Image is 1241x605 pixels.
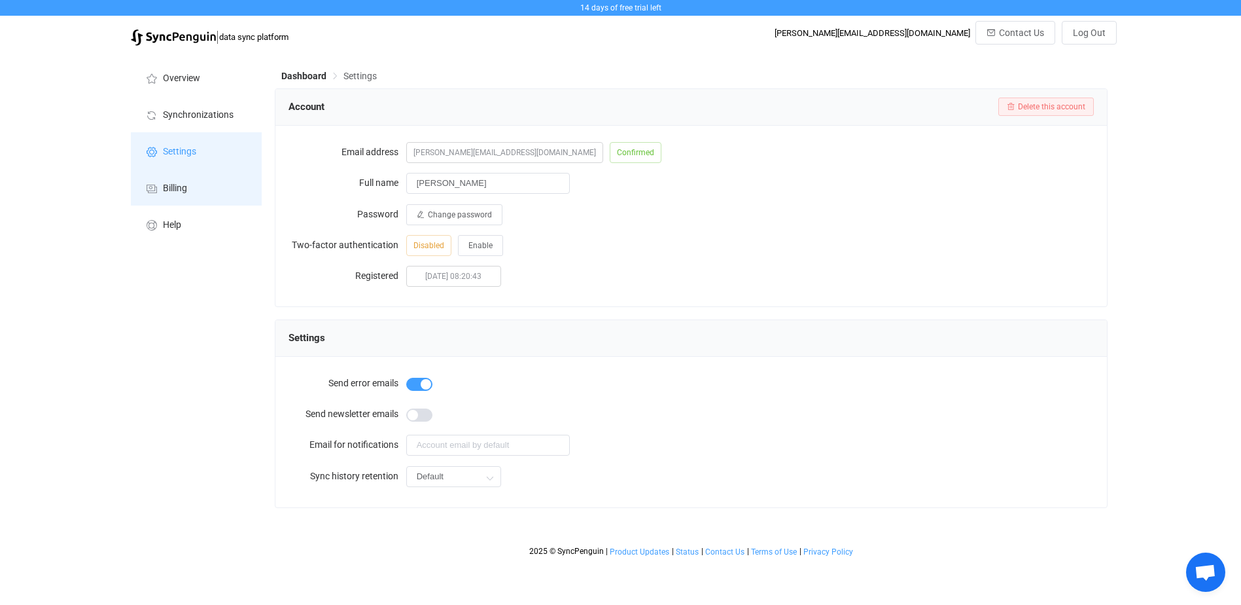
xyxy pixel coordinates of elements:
[288,263,406,289] label: Registered
[406,266,501,287] span: [DATE] 08:20:43
[288,139,406,165] label: Email address
[428,210,492,219] span: Change password
[219,32,288,42] span: data sync platform
[281,71,326,81] span: Dashboard
[288,328,325,348] span: Settings
[750,547,797,557] a: Terms of Use
[606,547,608,556] span: |
[288,463,406,489] label: Sync history retention
[131,59,262,96] a: Overview
[803,547,854,557] a: Privacy Policy
[1186,553,1225,592] a: Open chat
[672,547,674,556] span: |
[610,142,661,163] span: Confirmed
[998,98,1094,116] button: Delete this account
[675,547,699,557] a: Status
[131,132,262,169] a: Settings
[529,547,604,556] span: 2025 © SyncPenguin
[131,169,262,206] a: Billing
[288,370,406,396] label: Send error emails
[216,27,219,46] span: |
[406,204,502,225] button: Change password
[676,547,699,557] span: Status
[288,401,406,427] label: Send newsletter emails
[163,147,196,157] span: Settings
[163,110,234,120] span: Synchronizations
[131,206,262,242] a: Help
[458,235,503,256] button: Enable
[163,73,200,84] span: Overview
[999,27,1044,38] span: Contact Us
[406,235,451,256] span: Disabled
[580,3,661,12] span: 14 days of free trial left
[163,220,181,230] span: Help
[288,170,406,196] label: Full name
[975,21,1055,45] button: Contact Us
[406,142,603,163] span: [PERSON_NAME][EMAIL_ADDRESS][DOMAIN_NAME]
[131,29,216,46] img: syncpenguin.svg
[163,183,187,194] span: Billing
[288,232,406,258] label: Two-factor authentication
[775,28,970,38] div: [PERSON_NAME][EMAIL_ADDRESS][DOMAIN_NAME]
[799,547,801,556] span: |
[406,466,501,487] input: Select
[131,96,262,132] a: Synchronizations
[610,547,669,557] span: Product Updates
[281,71,377,81] div: Breadcrumb
[751,547,797,557] span: Terms of Use
[705,547,745,557] a: Contact Us
[609,547,670,557] a: Product Updates
[131,27,288,46] a: |data sync platform
[288,97,324,117] span: Account
[468,241,493,250] span: Enable
[803,547,853,557] span: Privacy Policy
[1018,102,1085,111] span: Delete this account
[747,547,749,556] span: |
[1062,21,1117,45] button: Log Out
[701,547,703,556] span: |
[1073,27,1106,38] span: Log Out
[288,431,406,458] label: Email for notifications
[406,435,570,456] input: Account email by default
[288,201,406,227] label: Password
[343,71,377,81] span: Settings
